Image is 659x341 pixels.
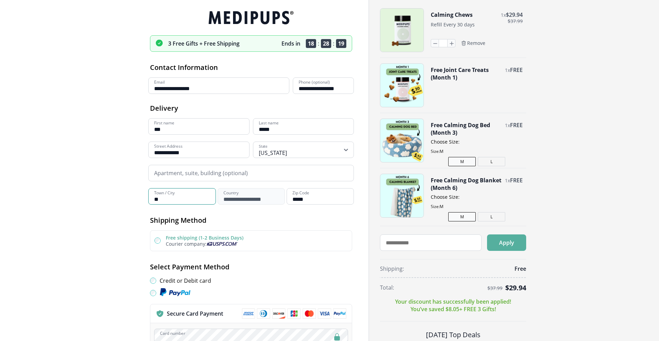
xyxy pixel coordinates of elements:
[318,40,319,47] span: :
[431,121,501,136] button: Free Calming Dog Bed (Month 3)
[150,216,352,225] h2: Shipping Method
[166,241,207,247] span: Courier company:
[506,11,523,19] span: $ 29.94
[160,288,190,297] img: Paypal
[380,64,424,107] img: Free Joint Care Treats (Month 1)
[150,63,218,72] span: Contact Information
[281,40,300,47] p: Ends in
[515,265,526,272] span: Free
[505,283,526,292] span: $ 29.94
[321,39,331,48] span: 28
[336,39,346,48] span: 19
[431,204,523,209] span: Size: M
[167,310,223,317] p: Secure Card Payment
[150,262,352,271] h2: Select Payment Method
[380,174,424,217] img: Free Calming Dog Blanket (Month 6)
[150,103,178,113] span: Delivery
[478,212,505,221] button: L
[448,157,476,166] button: M
[478,157,505,166] button: L
[380,9,424,52] img: Calming Chews
[166,234,243,241] label: Free shipping (1-2 Business Days)
[242,308,346,319] img: payment methods
[431,194,523,200] span: Choose Size:
[461,40,485,46] button: Remove
[508,19,523,24] span: $ 37.99
[510,66,523,74] span: FREE
[380,330,526,340] h2: [DATE] Top Deals
[510,121,523,129] span: FREE
[501,12,506,18] span: 1 x
[207,242,238,246] img: Usps courier company
[448,212,476,221] button: M
[380,265,404,272] span: Shipping:
[431,148,523,154] span: Size: M
[380,284,394,291] span: Total:
[487,234,526,251] button: Apply
[510,176,523,184] span: FREE
[505,122,510,129] span: 1 x
[431,21,475,28] span: Refill Every 30 days
[431,11,473,19] button: Calming Chews
[160,277,211,284] label: Credit or Debit card
[306,39,316,48] span: 18
[168,40,240,47] p: 3 Free Gifts + Free Shipping
[431,138,523,145] span: Choose Size:
[505,67,510,73] span: 1 x
[431,176,501,192] button: Free Calming Dog Blanket (Month 6)
[380,119,424,162] img: Free Calming Dog Bed (Month 3)
[467,40,485,46] span: Remove
[333,40,334,47] span: :
[431,66,501,81] button: Free Joint Care Treats (Month 1)
[259,149,287,157] div: [US_STATE]
[487,285,502,291] span: $ 37.99
[505,177,510,184] span: 1 x
[395,298,511,313] p: Your discount has successfully been applied! You’ve saved $ 8.05 + FREE 3 Gifts!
